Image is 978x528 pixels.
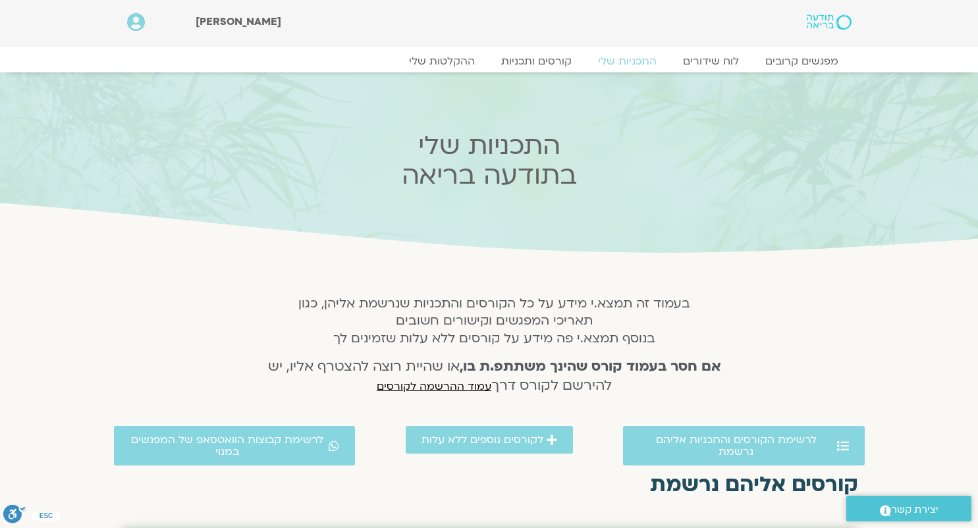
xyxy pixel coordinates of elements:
a: מפגשים קרובים [752,55,852,68]
a: התכניות שלי [585,55,670,68]
nav: Menu [127,55,852,68]
h2: התכניות שלי בתודעה בריאה [231,131,747,190]
span: לרשימת הקורסים והתכניות אליהם נרשמת [639,434,834,458]
a: לרשימת קבוצות הוואטסאפ של המפגשים במנוי [114,426,356,465]
span: יצירת קשר [891,501,938,519]
a: לוח שידורים [670,55,752,68]
span: [PERSON_NAME] [196,14,281,29]
h2: קורסים אליהם נרשמת [121,473,858,496]
strong: אם חסר בעמוד קורס שהינך משתתפ.ת בו, [460,357,721,376]
span: לרשימת קבוצות הוואטסאפ של המפגשים במנוי [130,434,326,458]
a: קורסים ותכניות [488,55,585,68]
a: יצירת קשר [846,496,971,521]
a: לקורסים נוספים ללא עלות [406,426,573,454]
span: לקורסים נוספים ללא עלות [421,434,543,446]
a: ההקלטות שלי [396,55,488,68]
h5: בעמוד זה תמצא.י מידע על כל הקורסים והתכניות שנרשמת אליהן, כגון תאריכי המפגשים וקישורים חשובים בנו... [250,295,738,347]
a: עמוד ההרשמה לקורסים [377,379,491,394]
h4: או שהיית רוצה להצטרף אליו, יש להירשם לקורס דרך [250,357,738,396]
a: לרשימת הקורסים והתכניות אליהם נרשמת [623,426,865,465]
